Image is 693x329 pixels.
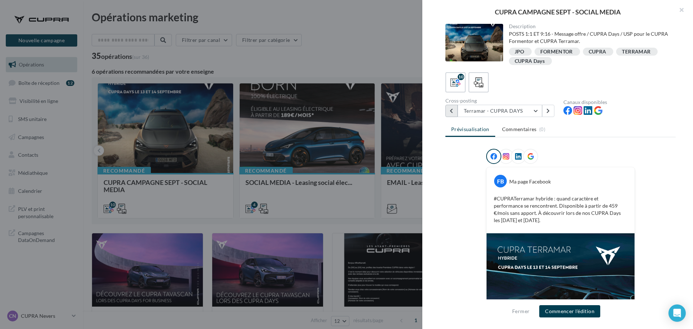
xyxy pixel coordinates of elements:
div: Description [509,24,670,29]
div: Ma page Facebook [509,178,551,185]
div: POSTS 1:1 ET 9:16 - Message offre / CUPRA Days / USP pour le CUPRA Formentor et CUPRA Terramar. [509,30,670,45]
div: CUPRA CAMPAGNE SEPT - SOCIAL MEDIA [434,9,681,15]
div: Cross-posting [445,98,558,103]
div: TERRAMAR [622,49,650,55]
div: JPO [515,49,524,55]
div: CUPRA Days [515,59,545,64]
span: (0) [539,126,545,132]
div: FORMENTOR [540,49,573,55]
button: Commencer l'édition [539,305,600,317]
span: Commentaires [502,126,537,133]
div: 10 [458,74,464,80]
button: Terramar - CUPRA DAYS [458,105,542,117]
div: CUPRA [589,49,606,55]
div: Open Intercom Messenger [668,304,686,322]
p: #CUPRATerramar hybride : quand caractère et performance se rencontrent. Disponible à partir de 45... [494,195,627,224]
div: FB [494,175,507,187]
div: Canaux disponibles [563,100,676,105]
button: Fermer [509,307,532,316]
